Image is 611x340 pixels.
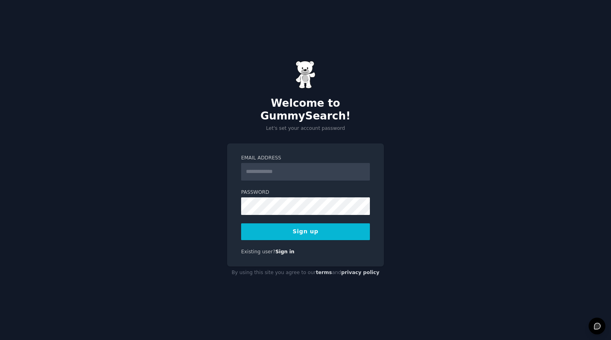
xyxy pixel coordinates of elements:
[227,97,384,122] h2: Welcome to GummySearch!
[276,249,295,255] a: Sign in
[341,270,379,275] a: privacy policy
[227,125,384,132] p: Let's set your account password
[227,266,384,279] div: By using this site you agree to our and
[241,155,370,162] label: Email Address
[316,270,332,275] a: terms
[241,189,370,196] label: Password
[241,249,276,255] span: Existing user?
[241,223,370,240] button: Sign up
[296,61,315,89] img: Gummy Bear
